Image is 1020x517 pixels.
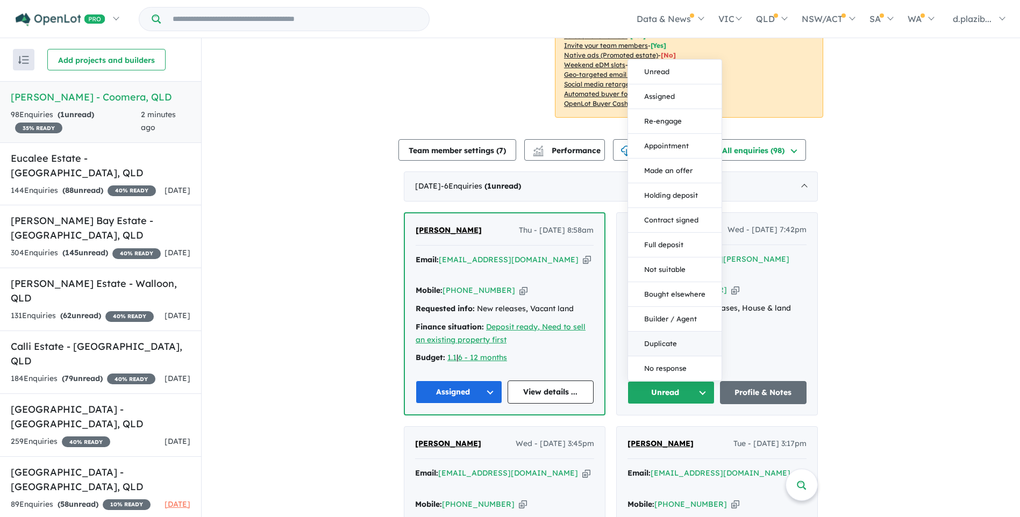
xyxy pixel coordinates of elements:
a: [PERSON_NAME] [627,437,694,450]
a: [PHONE_NUMBER] [654,499,727,509]
a: [PERSON_NAME] [416,224,482,237]
span: [ Yes ] [651,41,666,49]
h5: [PERSON_NAME] Estate - Walloon , QLD [11,276,190,305]
span: [DATE] [165,311,190,320]
button: Copy [519,285,527,296]
button: Copy [582,468,590,479]
button: Unread [627,381,715,404]
strong: ( unread) [484,181,521,191]
strong: ( unread) [60,311,101,320]
a: [EMAIL_ADDRESS][DOMAIN_NAME] [651,468,790,478]
button: Copy [731,284,739,296]
span: [DATE] [165,185,190,195]
strong: Email: [627,468,651,478]
button: Appointment [628,134,722,159]
button: Assigned [416,380,502,404]
span: 10 % READY [103,499,151,510]
button: Copy [519,499,527,510]
a: Deposit ready, Need to sell an existing property first [416,322,586,344]
h5: [PERSON_NAME] Bay Estate - [GEOGRAPHIC_DATA] , QLD [11,213,190,242]
div: 89 Enquir ies [11,498,151,511]
strong: Email: [416,255,439,264]
button: Holding deposit [628,183,722,208]
img: Openlot PRO Logo White [16,13,105,26]
span: [No] [661,51,676,59]
span: Tue - [DATE] 3:17pm [733,437,807,450]
img: line-chart.svg [533,146,543,152]
strong: Email: [415,468,438,478]
span: - 6 Enquir ies [441,181,521,191]
span: Wed - [DATE] 3:45pm [516,437,594,450]
button: Unread [628,60,722,84]
span: 7 [499,146,503,155]
u: Invite your team members [564,41,648,49]
img: download icon [621,146,632,156]
button: Full deposit [628,233,722,257]
a: 6 - 12 months [458,353,507,362]
span: [PERSON_NAME] [627,439,694,448]
span: 40 % READY [62,436,110,447]
button: CSV download [613,139,700,161]
a: [PERSON_NAME] [415,437,481,450]
u: Sales phone number [564,32,627,40]
a: 1.1 [447,353,456,362]
a: View details ... [508,380,594,404]
h5: [GEOGRAPHIC_DATA] - [GEOGRAPHIC_DATA] , QLD [11,465,190,494]
u: Social media retargeting [564,80,642,88]
u: OpenLot Buyer Cashback [564,99,644,107]
span: 40 % READY [105,311,154,322]
span: [DATE] [165,374,190,383]
strong: Finance situation: [416,322,484,332]
img: bar-chart.svg [533,149,544,156]
strong: ( unread) [62,374,103,383]
span: [DATE] [165,436,190,446]
u: Native ads (Promoted estate) [564,51,658,59]
a: [EMAIL_ADDRESS][DOMAIN_NAME] [438,468,578,478]
strong: ( unread) [58,110,94,119]
h5: Eucalee Estate - [GEOGRAPHIC_DATA] , QLD [11,151,190,180]
span: 62 [63,311,72,320]
span: [DATE] [165,499,190,509]
span: 2 minutes ago [141,110,176,132]
strong: Mobile: [415,499,442,509]
button: Copy [731,499,739,510]
div: 144 Enquir ies [11,184,156,197]
u: Automated buyer follow-up [564,90,651,98]
button: Made an offer [628,159,722,183]
strong: Mobile: [627,499,654,509]
strong: ( unread) [62,248,108,257]
button: Builder / Agent [628,307,722,332]
h5: [GEOGRAPHIC_DATA] - [GEOGRAPHIC_DATA] , QLD [11,402,190,431]
span: 1 [487,181,491,191]
h5: Calli Estate - [GEOGRAPHIC_DATA] , QLD [11,339,190,368]
span: 40 % READY [107,374,155,384]
button: Copy [583,254,591,265]
a: [PHONE_NUMBER] [442,499,515,509]
div: Unread [627,59,722,381]
div: 98 Enquir ies [11,109,141,134]
span: [DATE] [165,248,190,257]
span: Wed - [DATE] 7:42pm [727,224,807,236]
button: Not suitable [628,257,722,282]
a: [PHONE_NUMBER] [443,285,515,295]
span: d.plazib... [953,13,992,24]
span: [ Yes ] [630,32,646,40]
button: Copy [795,468,803,479]
strong: Mobile: [416,285,443,295]
span: 88 [65,185,74,195]
img: sort.svg [18,56,29,64]
span: 40 % READY [108,185,156,196]
span: Performance [534,146,601,155]
div: | [416,351,594,364]
button: Duplicate [628,332,722,356]
button: No response [628,356,722,380]
button: Re-engage [628,109,722,134]
strong: ( unread) [58,499,98,509]
span: 35 % READY [15,123,62,133]
span: 40 % READY [112,248,161,259]
div: 304 Enquir ies [11,247,161,260]
h5: [PERSON_NAME] - Coomera , QLD [11,90,190,104]
span: [PERSON_NAME] [415,439,481,448]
